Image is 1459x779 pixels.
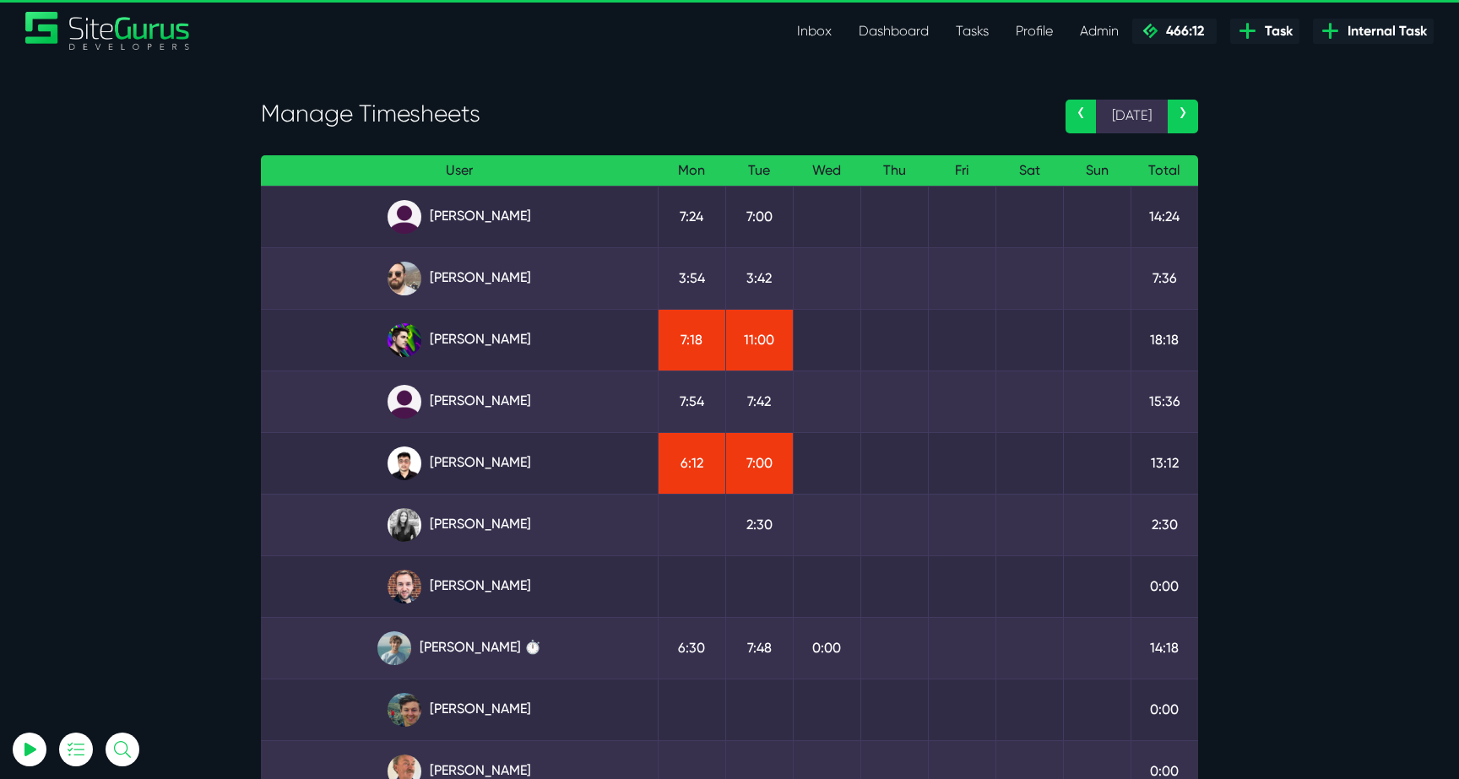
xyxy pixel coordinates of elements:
td: 7:00 [725,432,793,494]
span: 466:12 [1159,23,1204,39]
td: 7:24 [658,186,725,247]
th: Sat [995,155,1063,187]
a: [PERSON_NAME] [274,508,644,542]
a: [PERSON_NAME] [274,323,644,357]
th: Fri [928,155,995,187]
a: ‹ [1066,100,1096,133]
a: 466:12 [1132,19,1217,44]
th: Thu [860,155,928,187]
h3: Manage Timesheets [261,100,1040,128]
td: 7:48 [725,617,793,679]
img: esb8jb8dmrsykbqurfoz.jpg [388,693,421,727]
th: Total [1131,155,1198,187]
a: Internal Task [1313,19,1434,44]
span: Task [1258,21,1293,41]
td: 0:00 [1131,555,1198,617]
a: Profile [1002,14,1066,48]
a: [PERSON_NAME] ⏱️ [274,631,644,665]
td: 3:42 [725,247,793,309]
td: 7:00 [725,186,793,247]
img: ublsy46zpoyz6muduycb.jpg [388,262,421,295]
th: User [261,155,658,187]
td: 11:00 [725,309,793,371]
td: 0:00 [1131,679,1198,740]
a: [PERSON_NAME] [274,446,644,480]
img: default_qrqg0b.png [388,200,421,234]
td: 14:24 [1131,186,1198,247]
img: tfogtqcjwjterk6idyiu.jpg [388,570,421,603]
a: Admin [1066,14,1132,48]
a: [PERSON_NAME] [274,200,644,234]
td: 2:30 [725,494,793,555]
td: 14:18 [1131,617,1198,679]
td: 7:42 [725,371,793,432]
a: Task [1230,19,1299,44]
td: 7:36 [1131,247,1198,309]
a: SiteGurus [25,12,191,50]
img: xv1kmavyemxtguplm5ir.png [388,446,421,480]
a: [PERSON_NAME] [274,385,644,419]
td: 15:36 [1131,371,1198,432]
a: › [1168,100,1198,133]
td: 3:54 [658,247,725,309]
a: [PERSON_NAME] [274,262,644,295]
td: 7:18 [658,309,725,371]
th: Mon [658,155,725,187]
span: [DATE] [1096,100,1168,133]
img: Sitegurus Logo [25,12,191,50]
th: Tue [725,155,793,187]
img: default_qrqg0b.png [388,385,421,419]
a: [PERSON_NAME] [274,570,644,603]
td: 7:54 [658,371,725,432]
td: 18:18 [1131,309,1198,371]
td: 6:12 [658,432,725,494]
a: Dashboard [845,14,942,48]
td: 0:00 [793,617,860,679]
img: rxuxidhawjjb44sgel4e.png [388,323,421,357]
td: 2:30 [1131,494,1198,555]
img: rgqpcqpgtbr9fmz9rxmm.jpg [388,508,421,542]
th: Wed [793,155,860,187]
a: [PERSON_NAME] [274,693,644,727]
th: Sun [1063,155,1131,187]
span: Internal Task [1341,21,1427,41]
td: 13:12 [1131,432,1198,494]
a: Inbox [784,14,845,48]
img: tkl4csrki1nqjgf0pb1z.png [377,631,411,665]
td: 6:30 [658,617,725,679]
a: Tasks [942,14,1002,48]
